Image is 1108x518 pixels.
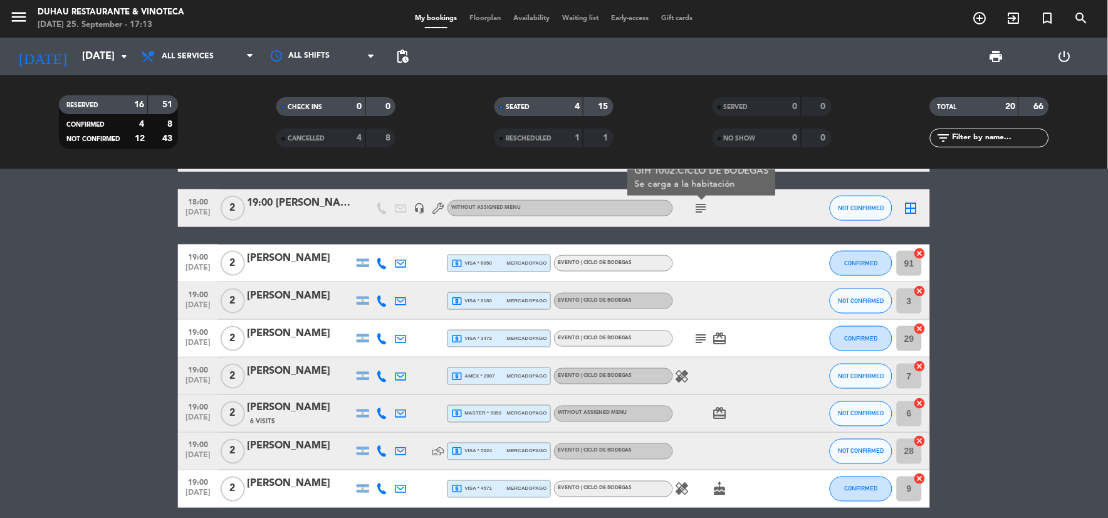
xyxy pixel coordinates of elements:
i: local_atm [451,408,463,420]
span: EVENTO | CICLO DE BODEGAS [558,373,632,378]
span: mercadopago [507,259,547,267]
i: local_atm [451,258,463,269]
span: Availability [507,15,556,22]
span: 19:00 [182,362,214,376]
i: card_giftcard [713,331,728,346]
div: [PERSON_NAME] [247,363,353,379]
i: border_all [904,201,919,216]
strong: 4 [575,102,580,111]
i: [DATE] [9,43,76,70]
span: 2 [221,439,245,464]
span: 2 [221,196,245,221]
span: [DATE] [182,414,214,428]
span: NOT CONFIRMED [839,204,884,211]
span: EVENTO | CICLO DE BODEGAS [558,448,632,453]
strong: 0 [821,134,828,142]
strong: 12 [135,134,145,143]
strong: 0 [385,102,393,111]
span: visa * 4571 [451,484,492,495]
span: NOT CONFIRMED [839,448,884,455]
i: local_atm [451,484,463,495]
span: Without assigned menu [558,411,627,416]
i: headset_mic [414,203,425,214]
input: Filter by name... [951,131,1048,145]
span: CONFIRMED [845,260,878,267]
div: Duhau Restaurante & Vinoteca [38,6,184,19]
strong: 8 [385,134,393,142]
span: EVENTO | CICLO DE BODEGAS [558,260,632,265]
div: LOG OUT [1030,38,1099,75]
span: All services [162,52,214,61]
button: NOT CONFIRMED [830,288,892,314]
i: menu [9,8,28,26]
span: visa * 3472 [451,333,492,344]
span: mercadopago [507,297,547,305]
span: TOTAL [938,104,957,110]
span: RESCHEDULED [506,135,551,142]
span: [DATE] [182,301,214,315]
div: [PERSON_NAME] [247,325,353,342]
i: arrow_drop_down [117,49,132,64]
i: subject [694,331,709,346]
i: card_giftcard [713,406,728,421]
strong: 4 [357,134,362,142]
span: Early-access [605,15,656,22]
button: CONFIRMED [830,326,892,351]
span: CONFIRMED [66,122,105,128]
span: NOT CONFIRMED [66,136,120,142]
span: print [988,49,1003,64]
span: [DATE] [182,263,214,278]
strong: 20 [1005,102,1015,111]
i: cancel [914,473,926,485]
span: 19:00 [182,249,214,263]
span: Without assigned menu [451,205,521,210]
strong: 16 [134,100,144,109]
span: 2 [221,251,245,276]
div: GIH 1002.CICLO DE BODEGAS Se carga a la habitación [635,165,770,191]
i: cancel [914,247,926,260]
strong: 0 [357,102,362,111]
button: NOT CONFIRMED [830,401,892,426]
i: local_atm [451,295,463,307]
i: cancel [914,360,926,373]
strong: 1 [575,134,580,142]
span: mercadopago [507,372,547,380]
span: [DATE] [182,489,214,504]
span: 6 Visits [250,417,275,427]
span: 19:00 [182,324,214,339]
span: 2 [221,477,245,502]
span: visa * 5624 [451,446,492,457]
span: visa * 6850 [451,258,492,269]
span: visa * 0180 [451,295,492,307]
span: [DATE] [182,452,214,466]
button: NOT CONFIRMED [830,439,892,464]
button: NOT CONFIRMED [830,364,892,389]
span: SEATED [506,104,530,110]
button: CONFIRMED [830,251,892,276]
span: NOT CONFIRMED [839,410,884,417]
div: [PERSON_NAME] [247,438,353,455]
span: Floorplan [463,15,507,22]
span: mercadopago [507,410,547,418]
span: [DATE] [182,376,214,391]
strong: 0 [793,134,798,142]
span: 2 [221,326,245,351]
strong: 0 [793,102,798,111]
span: 2 [221,401,245,426]
i: subject [694,201,709,216]
i: cake [713,482,728,497]
span: 19:00 [182,287,214,301]
i: local_atm [451,333,463,344]
strong: 51 [162,100,175,109]
strong: 1 [603,134,610,142]
span: mercadopago [507,334,547,342]
span: amex * 2007 [451,371,495,382]
div: [PERSON_NAME] [247,476,353,492]
span: mercadopago [507,447,547,455]
span: My bookings [409,15,463,22]
span: 2 [221,288,245,314]
span: RESERVED [66,102,98,108]
span: NO SHOW [724,135,756,142]
i: turned_in_not [1040,11,1055,26]
strong: 15 [598,102,610,111]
